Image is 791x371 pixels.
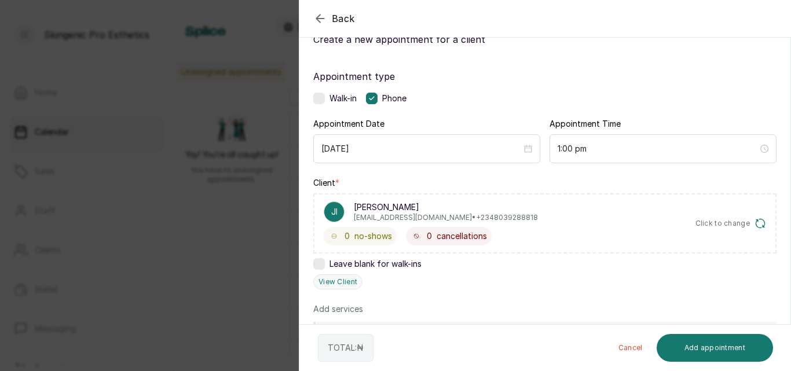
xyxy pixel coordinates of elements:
button: Cancel [609,334,652,362]
button: View Client [313,274,362,289]
p: Add services [313,303,363,315]
input: Select date [321,142,522,155]
span: Walk-in [329,93,357,104]
span: 0 [427,230,432,242]
p: JI [331,206,338,218]
p: TOTAL: ₦ [328,342,364,354]
span: no-shows [354,230,392,242]
span: Back [332,12,355,25]
label: Appointment type [313,69,777,83]
button: Back [313,12,355,25]
p: [EMAIL_ADDRESS][DOMAIN_NAME] • +234 8039288818 [354,213,538,222]
label: Appointment Time [550,118,621,130]
span: Leave blank for walk-ins [329,258,422,270]
label: Appointment Date [313,118,384,130]
button: Click to change [695,218,767,229]
span: Click to change [695,219,750,228]
span: 0 [345,230,350,242]
span: cancellations [437,230,487,242]
p: Create a new appointment for a client [313,32,545,46]
p: [PERSON_NAME] [354,201,538,213]
label: Client [313,177,339,189]
input: Select time [558,142,758,155]
button: Add appointment [657,334,774,362]
span: Phone [382,93,407,104]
